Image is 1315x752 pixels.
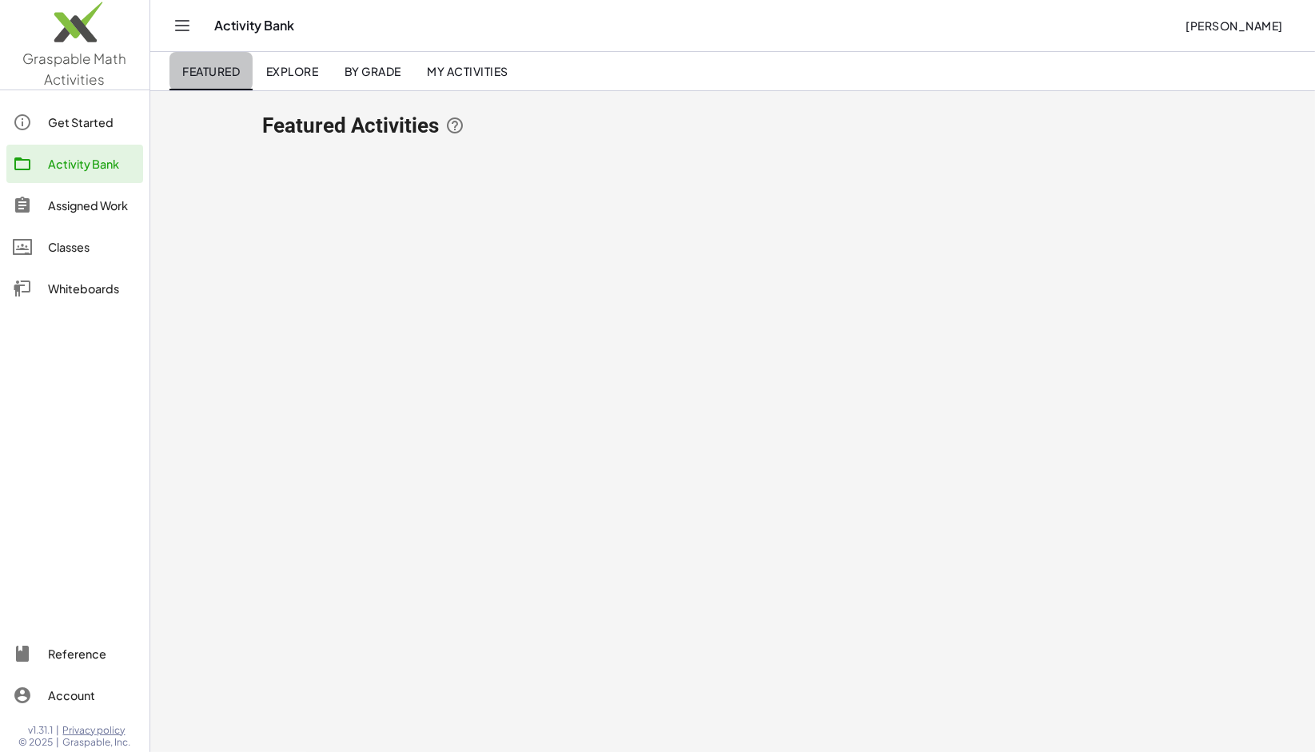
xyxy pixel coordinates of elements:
[182,64,240,78] span: Featured
[48,644,137,663] div: Reference
[169,13,195,38] button: Toggle navigation
[1185,18,1283,33] span: [PERSON_NAME]
[6,228,143,266] a: Classes
[6,103,143,141] a: Get Started
[48,154,137,173] div: Activity Bank
[265,64,318,78] span: Explore
[48,686,137,705] div: Account
[1173,11,1296,40] button: [PERSON_NAME]
[63,724,131,737] a: Privacy policy
[6,676,143,714] a: Account
[57,724,60,737] span: |
[48,237,137,257] div: Classes
[48,279,137,298] div: Whiteboards
[23,50,127,88] span: Graspable Math Activities
[48,196,137,215] div: Assigned Work
[427,64,508,78] span: My Activities
[6,635,143,673] a: Reference
[6,145,143,183] a: Activity Bank
[29,724,54,737] span: v1.31.1
[63,736,131,749] span: Graspable, Inc.
[344,64,400,78] span: By Grade
[6,186,143,225] a: Assigned Work
[263,114,440,137] span: Featured Activities
[48,113,137,132] div: Get Started
[6,269,143,308] a: Whiteboards
[57,736,60,749] span: |
[19,736,54,749] span: © 2025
